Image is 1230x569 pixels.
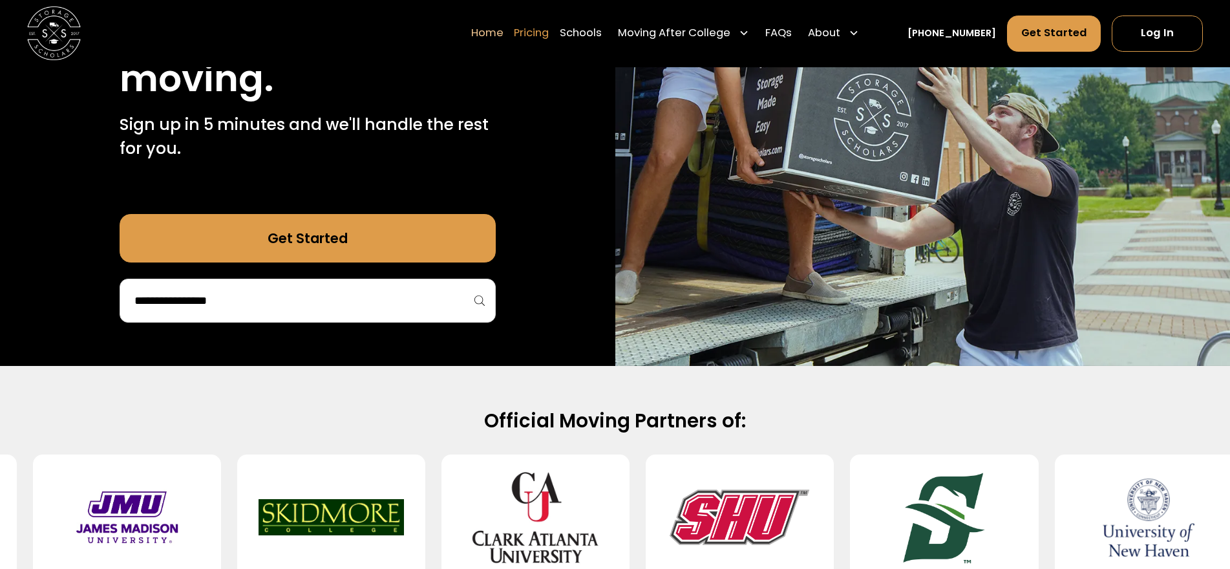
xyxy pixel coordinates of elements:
a: Log In [1112,16,1203,52]
a: Get Started [1007,16,1101,52]
div: Moving After College [618,26,730,42]
a: Schools [560,15,602,52]
div: About [803,15,865,52]
p: Sign up in 5 minutes and we'll handle the rest for you. [120,113,496,161]
a: Home [471,15,504,52]
img: Storage Scholars main logo [27,6,81,60]
h2: Official Moving Partners of: [185,409,1045,433]
a: Pricing [514,15,549,52]
a: FAQs [765,15,792,52]
div: About [808,26,840,42]
a: Get Started [120,214,496,263]
div: Moving After College [613,15,755,52]
a: [PHONE_NUMBER] [907,27,996,41]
